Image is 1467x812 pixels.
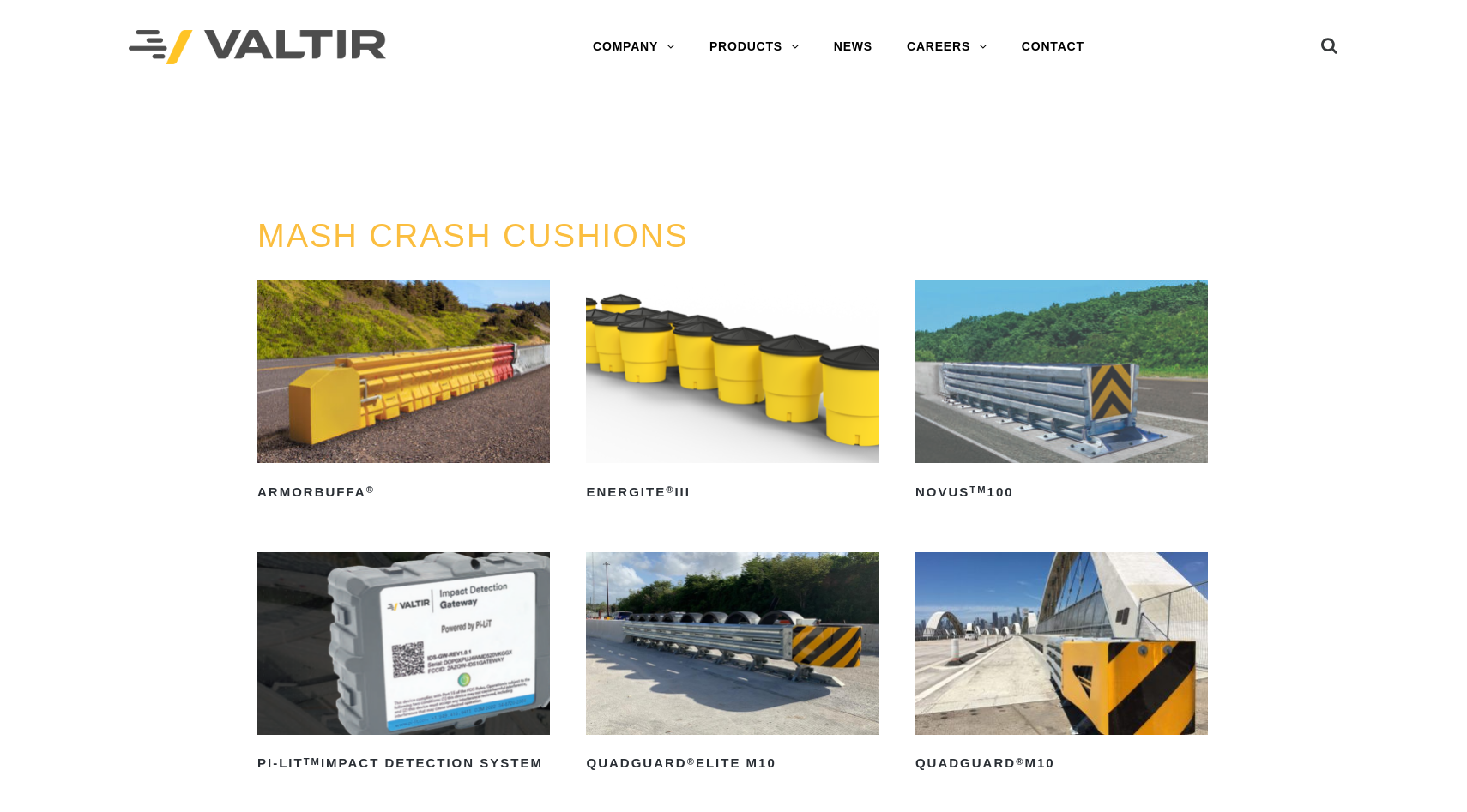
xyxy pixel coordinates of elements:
[1016,756,1024,767] sup: ®
[692,30,817,64] a: PRODUCTS
[687,756,696,767] sup: ®
[304,756,321,767] sup: TM
[366,484,375,495] sup: ®
[257,750,550,778] h2: PI-LIT Impact Detection System
[915,750,1208,778] h2: QuadGuard M10
[586,280,878,506] a: ENERGITE®III
[1005,30,1102,64] a: CONTACT
[817,30,890,64] a: NEWS
[576,30,692,64] a: COMPANY
[915,478,1208,506] h2: NOVUS 100
[890,30,1005,64] a: CAREERS
[915,552,1208,778] a: QuadGuard®M10
[257,280,550,506] a: ArmorBuffa®
[915,280,1208,506] a: NOVUSTM100
[257,478,550,506] h2: ArmorBuffa
[666,484,674,495] sup: ®
[969,484,987,495] sup: TM
[586,478,878,506] h2: ENERGITE III
[586,552,878,778] a: QuadGuard®Elite M10
[586,750,878,778] h2: QuadGuard Elite M10
[129,30,386,65] img: Valtir
[257,552,550,778] a: PI-LITTMImpact Detection System
[257,218,689,254] a: MASH CRASH CUSHIONS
